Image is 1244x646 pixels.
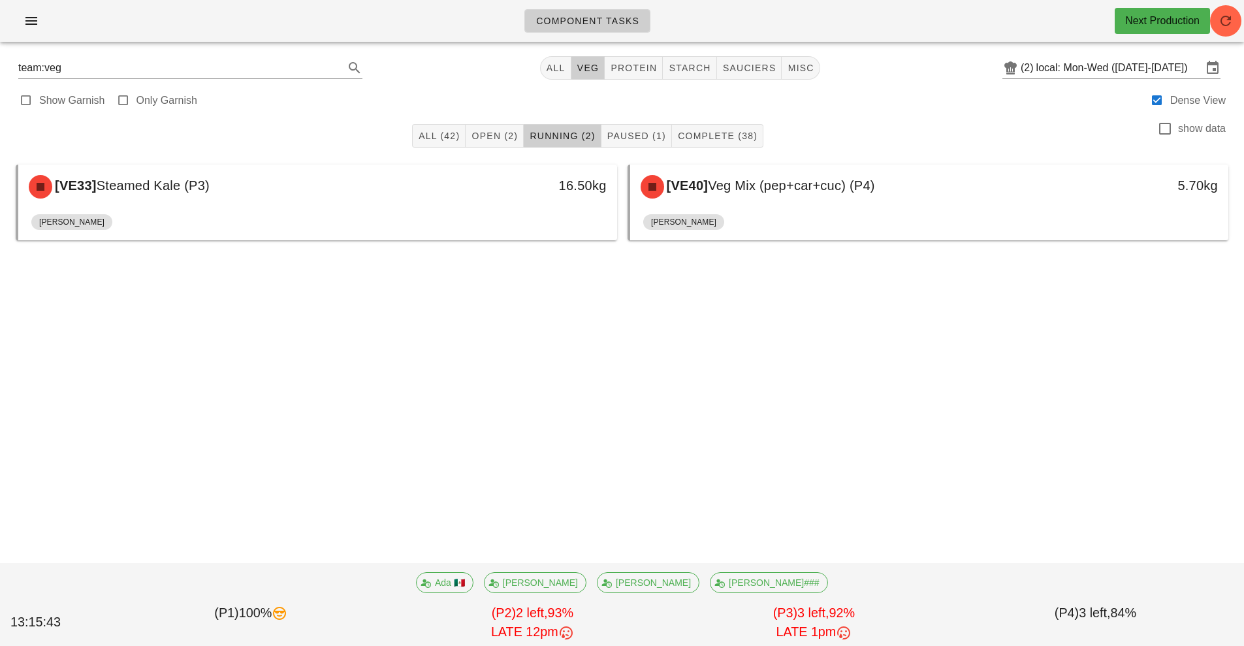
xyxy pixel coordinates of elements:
span: starch [668,63,710,73]
label: show data [1178,122,1226,135]
div: (2) [1021,61,1036,74]
a: Component Tasks [524,9,650,33]
span: veg [577,63,599,73]
label: Only Garnish [136,94,197,107]
span: sauciers [722,63,776,73]
button: veg [571,56,605,80]
span: Running (2) [529,131,595,141]
button: All [540,56,571,80]
div: Next Production [1125,13,1200,29]
span: Component Tasks [535,16,639,26]
div: 5.70kg [1085,175,1218,196]
span: Veg Mix (pep+car+cuc) (P4) [708,178,875,193]
span: protein [610,63,657,73]
button: Paused (1) [601,124,672,148]
span: Complete (38) [677,131,758,141]
button: Complete (38) [672,124,763,148]
button: sauciers [717,56,782,80]
span: Paused (1) [607,131,666,141]
button: Running (2) [524,124,601,148]
span: [PERSON_NAME] [39,214,104,230]
button: misc [782,56,820,80]
span: misc [787,63,814,73]
span: [VE40] [664,178,709,193]
div: 16.50kg [473,175,606,196]
label: Show Garnish [39,94,105,107]
button: All (42) [412,124,466,148]
label: Dense View [1170,94,1226,107]
button: Open (2) [466,124,524,148]
span: All [546,63,566,73]
span: Steamed Kale (P3) [97,178,210,193]
span: Open (2) [471,131,518,141]
span: [PERSON_NAME] [651,214,716,230]
button: protein [605,56,663,80]
span: [VE33] [52,178,97,193]
span: All (42) [418,131,460,141]
button: starch [663,56,716,80]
